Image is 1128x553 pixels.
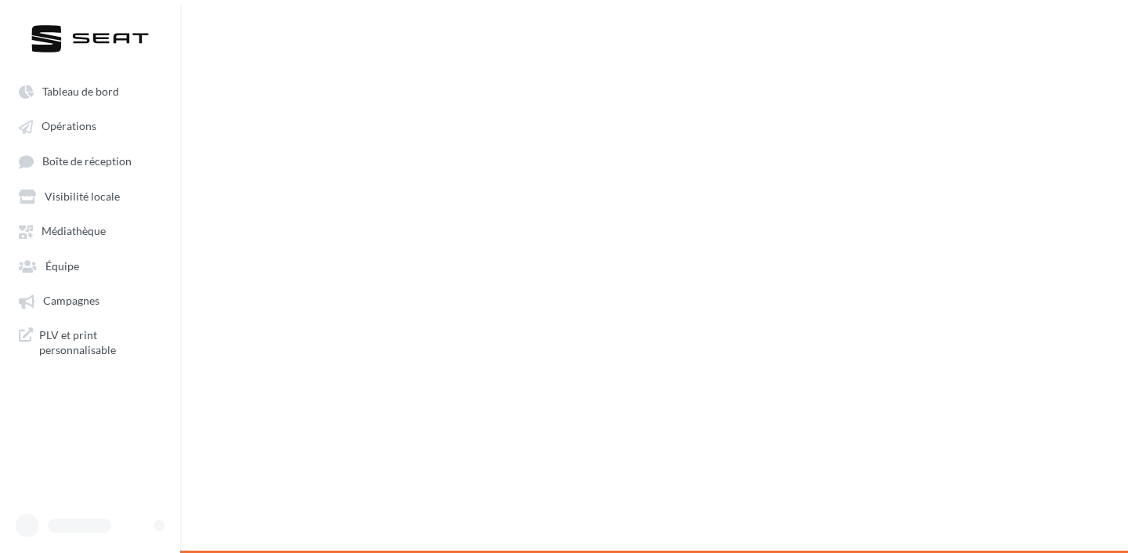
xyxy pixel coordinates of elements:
span: Visibilité locale [45,190,120,203]
span: Tableau de bord [42,85,119,98]
span: Campagnes [43,295,99,308]
a: Campagnes [9,286,171,314]
a: Opérations [9,111,171,139]
span: Équipe [45,259,79,273]
span: Boîte de réception [42,154,132,168]
span: PLV et print personnalisable [39,327,161,358]
a: Tableau de bord [9,77,171,105]
a: Équipe [9,251,171,280]
a: Visibilité locale [9,182,171,210]
span: Médiathèque [42,225,106,238]
a: Médiathèque [9,216,171,244]
span: Opérations [42,120,96,133]
a: Boîte de réception [9,146,171,175]
a: PLV et print personnalisable [9,321,171,364]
